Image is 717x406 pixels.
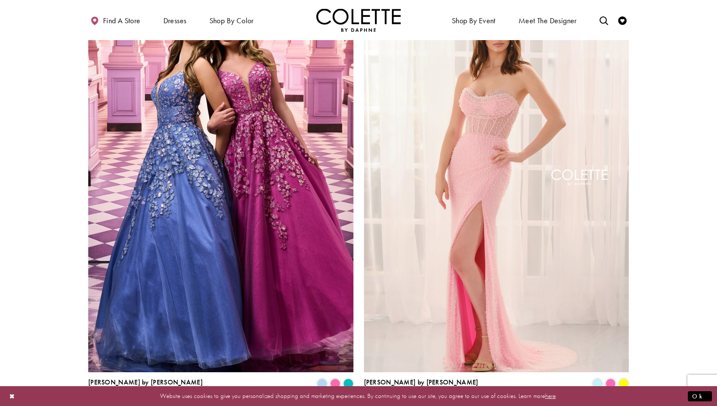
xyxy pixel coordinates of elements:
i: Yellow [619,379,629,389]
span: Dresses [161,8,189,32]
a: Visit Home Page [316,8,401,32]
span: Shop by color [207,8,256,32]
img: Colette by Daphne [316,8,401,32]
span: Shop By Event [452,16,496,25]
p: Website uses cookies to give you personalized shopping and marketing experiences. By continuing t... [61,390,656,402]
span: [PERSON_NAME] by [PERSON_NAME] [364,378,478,387]
span: Shop By Event [450,8,498,32]
button: Submit Dialog [688,391,712,401]
button: Close Dialog [5,389,19,403]
i: Light Blue [592,379,603,389]
a: Toggle search [597,8,610,32]
a: Find a store [88,8,142,32]
span: Shop by color [209,16,254,25]
span: [PERSON_NAME] by [PERSON_NAME] [88,378,203,387]
div: Colette by Daphne Style No. CL8420 [88,379,203,396]
a: here [545,392,556,400]
i: Pink [330,379,340,389]
span: Find a store [103,16,141,25]
i: Periwinkle [317,379,327,389]
i: Pink [606,379,616,389]
span: Meet the designer [519,16,577,25]
div: Colette by Daphne Style No. CL6185 [364,379,478,396]
a: Check Wishlist [616,8,629,32]
i: Jade [343,379,353,389]
a: Meet the designer [516,8,579,32]
span: Dresses [163,16,187,25]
